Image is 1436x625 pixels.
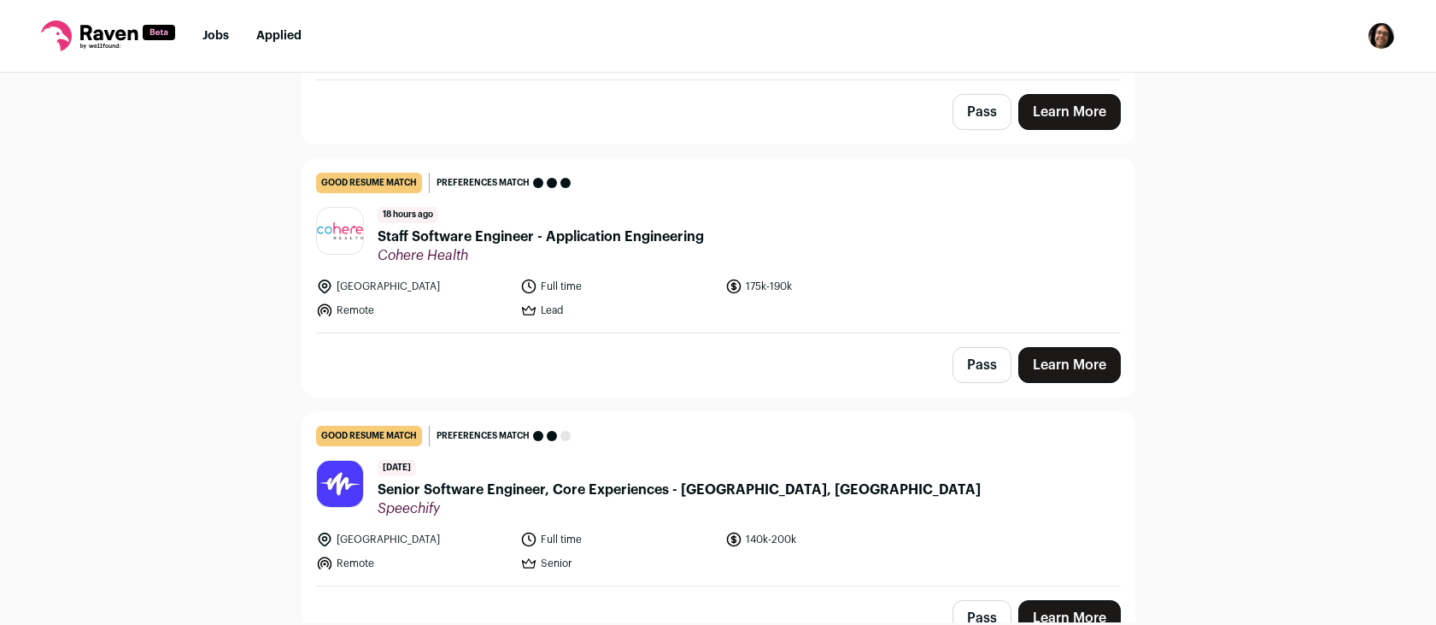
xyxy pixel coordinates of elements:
[437,427,530,445] span: Preferences match
[378,460,416,476] span: [DATE]
[256,30,302,42] a: Applied
[952,94,1011,130] button: Pass
[316,531,511,548] li: [GEOGRAPHIC_DATA]
[520,278,715,295] li: Full time
[316,555,511,572] li: Remote
[725,531,920,548] li: 140k-200k
[316,278,511,295] li: [GEOGRAPHIC_DATA]
[520,531,715,548] li: Full time
[725,278,920,295] li: 175k-190k
[202,30,229,42] a: Jobs
[1018,94,1121,130] a: Learn More
[437,174,530,192] span: Preferences match
[1368,22,1395,50] button: Open dropdown
[378,207,438,223] span: 18 hours ago
[520,302,715,319] li: Lead
[316,173,422,193] div: good resume match
[317,461,363,507] img: 59b05ed76c69f6ff723abab124283dfa738d80037756823f9fc9e3f42b66bce3.jpg
[302,412,1134,586] a: good resume match Preferences match [DATE] Senior Software Engineer, Core Experiences - [GEOGRAPH...
[378,480,981,500] span: Senior Software Engineer, Core Experiences - [GEOGRAPHIC_DATA], [GEOGRAPHIC_DATA]
[302,159,1134,333] a: good resume match Preferences match 18 hours ago Staff Software Engineer - Application Engineerin...
[1018,347,1121,383] a: Learn More
[317,222,363,239] img: b7766d71cefbe3c8252332f3d54c7c229dbfa0f03142d882d45f95f54bd119fc.png
[1368,22,1395,50] img: 6744208-medium_jpg
[316,426,422,446] div: good resume match
[378,247,704,264] span: Cohere Health
[378,500,981,517] span: Speechify
[952,347,1011,383] button: Pass
[378,227,704,247] span: Staff Software Engineer - Application Engineering
[316,302,511,319] li: Remote
[520,555,715,572] li: Senior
